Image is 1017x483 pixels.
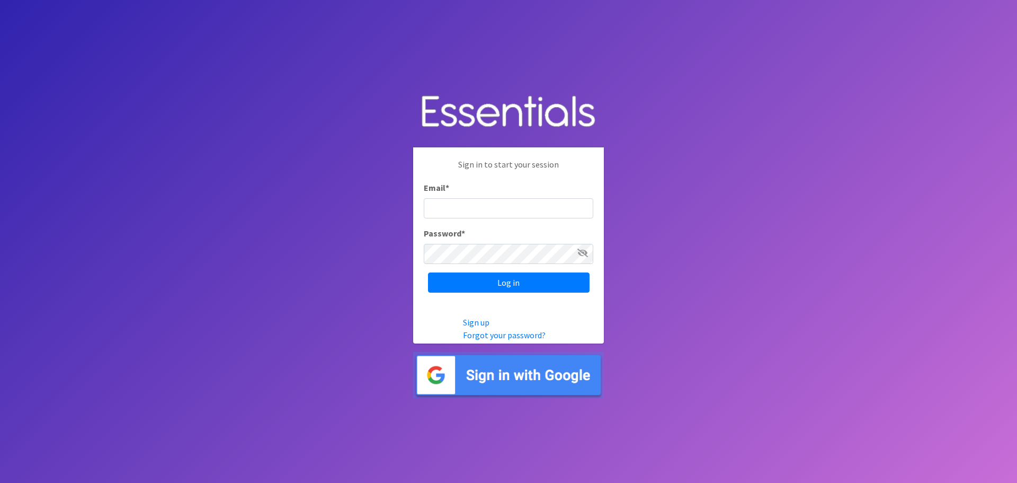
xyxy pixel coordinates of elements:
[445,182,449,193] abbr: required
[413,352,604,398] img: Sign in with Google
[463,317,489,328] a: Sign up
[424,158,593,181] p: Sign in to start your session
[463,330,546,340] a: Forgot your password?
[424,181,449,194] label: Email
[424,227,465,240] label: Password
[413,85,604,139] img: Human Essentials
[428,273,590,293] input: Log in
[461,228,465,239] abbr: required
